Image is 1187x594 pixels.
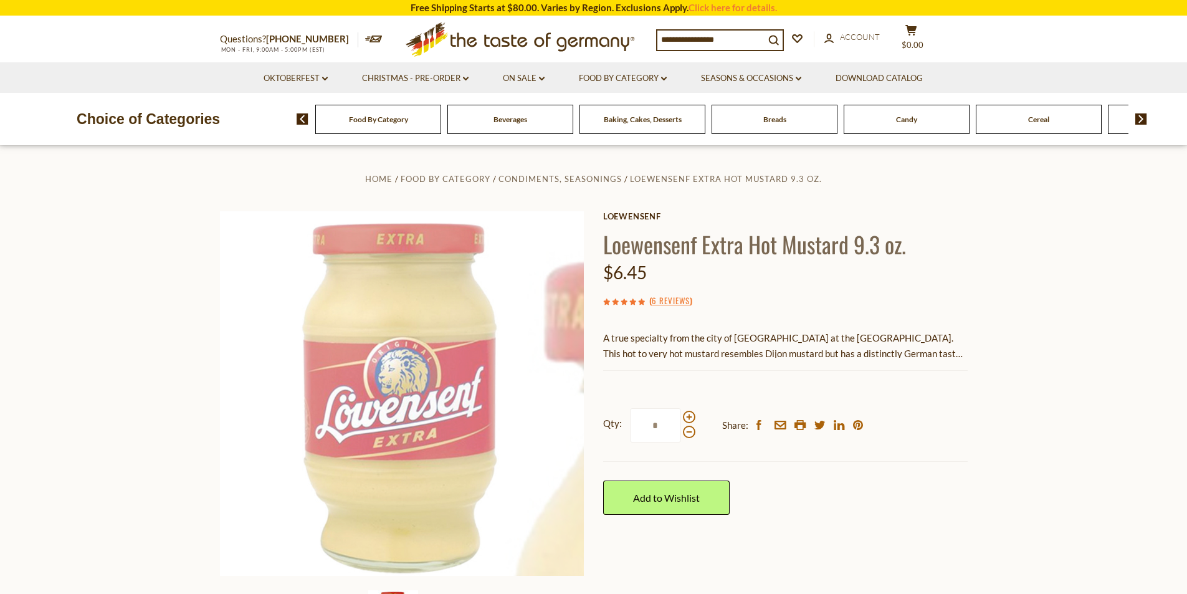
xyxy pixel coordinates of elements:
span: $6.45 [603,262,647,283]
span: MON - FRI, 9:00AM - 5:00PM (EST) [220,46,326,53]
button: $0.00 [893,24,930,55]
a: Oktoberfest [264,72,328,85]
a: Beverages [493,115,527,124]
a: Condiments, Seasonings [498,174,622,184]
a: Download Catalog [836,72,923,85]
p: Questions? [220,31,358,47]
span: Account [840,32,880,42]
a: Food By Category [401,174,490,184]
a: Click here for details. [689,2,777,13]
a: Seasons & Occasions [701,72,801,85]
a: Loewensenf Extra Hot Mustard 9.3 oz. [630,174,822,184]
a: Account [824,31,880,44]
img: Lowensenf Extra Hot Mustard [220,211,584,576]
a: Breads [763,115,786,124]
a: Food By Category [349,115,408,124]
img: previous arrow [297,113,308,125]
a: Add to Wishlist [603,481,730,515]
a: Home [365,174,393,184]
a: Christmas - PRE-ORDER [362,72,469,85]
a: [PHONE_NUMBER] [266,33,349,44]
strong: Qty: [603,416,622,431]
span: $0.00 [902,40,923,50]
a: On Sale [503,72,545,85]
input: Qty: [630,408,681,443]
span: ( ) [649,294,692,307]
a: Food By Category [579,72,667,85]
a: 6 Reviews [652,294,690,308]
a: Cereal [1028,115,1049,124]
a: Loewensenf [603,211,968,221]
a: Candy [896,115,917,124]
p: A true specialty from the city of [GEOGRAPHIC_DATA] at the [GEOGRAPHIC_DATA]. This hot to very ho... [603,330,968,362]
img: next arrow [1135,113,1147,125]
span: Share: [722,418,748,433]
a: Baking, Cakes, Desserts [604,115,682,124]
h1: Loewensenf Extra Hot Mustard 9.3 oz. [603,230,968,258]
